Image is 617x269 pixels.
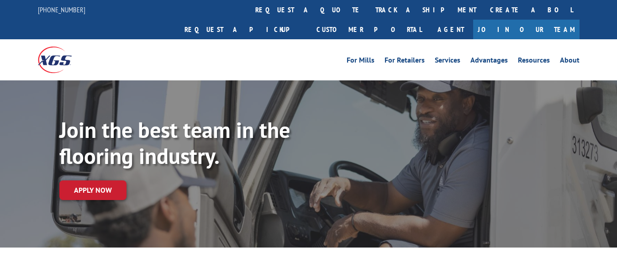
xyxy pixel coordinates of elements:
[310,20,428,39] a: Customer Portal
[347,57,374,67] a: For Mills
[59,180,127,200] a: Apply now
[470,57,508,67] a: Advantages
[435,57,460,67] a: Services
[59,116,290,170] strong: Join the best team in the flooring industry.
[428,20,473,39] a: Agent
[38,5,85,14] a: [PHONE_NUMBER]
[385,57,425,67] a: For Retailers
[473,20,580,39] a: Join Our Team
[178,20,310,39] a: Request a pickup
[518,57,550,67] a: Resources
[560,57,580,67] a: About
